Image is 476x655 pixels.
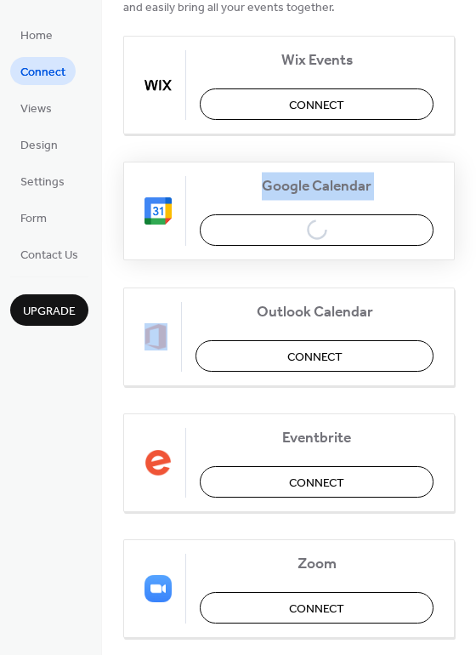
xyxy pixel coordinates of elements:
span: Wix Events [200,51,433,69]
span: Upgrade [23,303,76,321]
span: Settings [20,174,65,191]
button: Upgrade [10,294,88,326]
span: Outlook Calendar [195,303,433,321]
span: Connect [289,96,344,114]
button: Connect [200,466,433,498]
span: Design [20,137,58,155]
a: Contact Us [10,240,88,268]
span: Connect [20,64,65,82]
span: Connect [287,348,343,366]
img: wix [144,71,172,99]
a: Home [10,20,63,48]
span: Form [20,210,47,228]
img: eventbrite [144,449,172,476]
span: Connect [289,600,344,618]
a: Views [10,94,62,122]
span: Zoom [200,555,433,572]
span: Views [20,100,52,118]
a: Design [10,130,68,158]
span: Google Calendar [200,177,433,195]
img: google [144,197,172,225]
a: Connect [10,57,76,85]
img: outlook [144,323,167,350]
button: Connect [200,88,433,120]
span: Home [20,27,53,45]
button: Connect [195,340,433,372]
a: Form [10,203,57,231]
span: Contact Us [20,247,78,265]
button: Connect [200,592,433,624]
span: Connect [289,474,344,492]
img: zoom [144,575,172,602]
a: Settings [10,167,75,195]
span: Eventbrite [200,429,433,447]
